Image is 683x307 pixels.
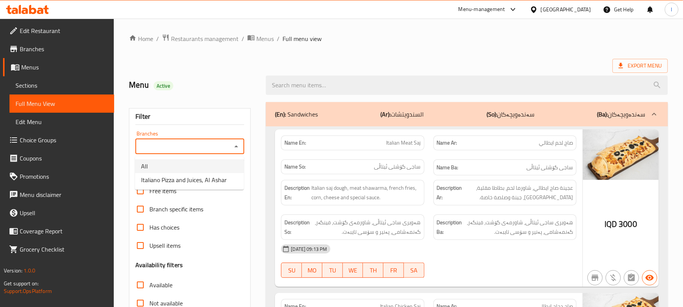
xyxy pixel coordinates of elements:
[275,109,286,120] b: (En):
[583,129,659,180] img: 1_grill%D8%B5%D8%A7%D8%AC_%D8%A7%D9%8A%D8%B7%D8%A7%D9%84%D9%8A_%D9%84%D8%AD%D9%85kara638957277498...
[9,94,114,113] a: Full Menu View
[129,79,257,91] h2: Menu
[604,217,617,231] span: IQD
[407,265,421,276] span: SA
[3,240,114,258] a: Grocery Checklist
[4,286,52,296] a: Support.OpsPlatform
[597,110,645,119] p: سەندەویچەکان
[284,163,306,171] strong: Name So:
[154,82,173,90] span: Active
[284,139,306,147] strong: Name En:
[458,5,505,14] div: Menu-management
[381,109,391,120] b: (Ar):
[20,227,108,236] span: Coverage Report
[288,246,330,253] span: [DATE] 09:13 PM
[135,109,244,125] div: Filter
[437,163,458,172] strong: Name Ba:
[606,270,621,285] button: Purchased item
[404,263,424,278] button: SA
[3,186,114,204] a: Menu disclaimer
[129,34,668,44] nav: breadcrumb
[20,208,108,217] span: Upsell
[20,154,108,163] span: Coupons
[383,263,404,278] button: FR
[363,263,383,278] button: TH
[343,263,363,278] button: WE
[284,265,299,276] span: SU
[149,205,203,214] span: Branch specific items
[16,99,108,108] span: Full Menu View
[305,265,319,276] span: MO
[325,265,340,276] span: TU
[3,58,114,76] a: Menus
[4,279,39,288] span: Get support on:
[154,81,173,90] div: Active
[366,265,380,276] span: TH
[624,270,639,285] button: Not has choices
[526,163,573,172] span: ساجی گۆشتی ئیتاڵی
[597,109,608,120] b: (Ba):
[541,5,591,14] div: [GEOGRAPHIC_DATA]
[156,34,159,43] li: /
[20,135,108,145] span: Choice Groups
[284,218,310,236] strong: Description So:
[3,204,114,222] a: Upsell
[129,34,153,43] a: Home
[171,34,239,43] span: Restaurants management
[374,163,421,171] span: ساجی گۆشتی ئیتاڵی
[311,218,421,236] span: هەویری ساجی ئیتاڵی، شاورمەی گۆشت، فینگەر، گەنمەشامی، پەنیر و سۆسی تایبەت.
[266,76,668,95] input: search
[3,222,114,240] a: Coverage Report
[437,139,457,147] strong: Name Ar:
[20,172,108,181] span: Promotions
[381,110,424,119] p: السندويتشات
[587,270,603,285] button: Not branch specific item
[135,261,183,269] h3: Availability filters
[487,110,534,119] p: سەندەویچەکان
[437,183,462,202] strong: Description Ar:
[619,61,662,71] span: Export Menu
[149,223,179,232] span: Has choices
[284,183,310,202] strong: Description En:
[642,270,657,285] button: Available
[4,266,22,276] span: Version:
[3,22,114,40] a: Edit Restaurant
[9,113,114,131] a: Edit Menu
[16,81,108,90] span: Sections
[141,162,148,171] span: All
[671,5,672,14] span: l
[311,183,421,202] span: Italian saj dough, meat shawarma, french fries, corn, cheese and special sauce.
[3,149,114,167] a: Coupons
[464,218,573,236] span: هەویری ساجی ئیتاڵی، شاورمەی گۆشت، فینگەر، گەنمەشامی، پەنیر و سۆسی تایبەت.
[231,141,242,152] button: Close
[539,139,573,147] span: صاج لحم ايطالي
[9,76,114,94] a: Sections
[20,190,108,199] span: Menu disclaimer
[302,263,322,278] button: MO
[277,34,279,43] li: /
[464,183,573,202] span: عجينة صاج ايطالي، شاورما لحم، بطاطا مقلية، ذرة، جبنة وصلصة خاصة.
[322,263,343,278] button: TU
[3,167,114,186] a: Promotions
[149,280,173,290] span: Available
[162,34,239,44] a: Restaurants management
[256,34,274,43] span: Menus
[141,175,227,184] span: Italiano Pizza and Juices, Al Ashar
[346,265,360,276] span: WE
[20,26,108,35] span: Edit Restaurant
[487,109,497,120] b: (So):
[247,34,274,44] a: Menus
[3,40,114,58] a: Branches
[149,186,176,195] span: Free items
[619,217,637,231] span: 3000
[149,241,181,250] span: Upsell items
[24,266,35,276] span: 1.0.0
[386,139,421,147] span: Italian Meat Saj
[266,102,668,126] div: (En): Sandwiches(Ar):السندويتشات(So):سەندەویچەکان(Ba):سەندەویچەکان
[283,34,322,43] span: Full menu view
[612,59,668,73] span: Export Menu
[20,44,108,54] span: Branches
[16,117,108,126] span: Edit Menu
[20,245,108,254] span: Grocery Checklist
[275,110,318,119] p: Sandwiches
